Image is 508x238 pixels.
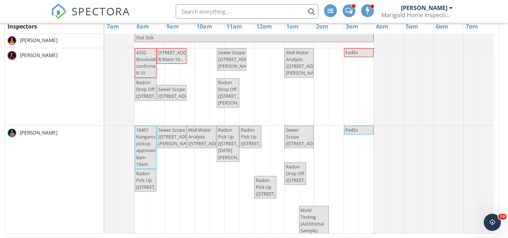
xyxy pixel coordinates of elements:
a: 11am [225,21,244,32]
a: 2pm [314,21,330,32]
span: Sewer Scope ([STREET_ADDRESS]) [286,127,329,147]
span: Radon Drop Off ([STREET_ADDRESS][PERSON_NAME]) [218,79,260,106]
span: Sewer Scope ([STREET_ADDRESS][PERSON_NAME]) [218,49,260,69]
img: austin_headshot.png [7,128,16,137]
input: Search everything... [176,4,318,19]
div: Marigold Home Inspections [381,11,453,19]
span: FedEx [345,49,358,56]
span: Radon Drop Off ([STREET_ADDRESS]) [286,163,329,183]
span: Out Sick [136,34,154,41]
span: Radon Pick Up ([STREET_ADDRESS]) [241,127,284,147]
span: [PERSON_NAME] [19,52,59,59]
iframe: Intercom live chat [484,214,501,231]
span: Radon Drop Off ([STREET_ADDRESS]) [136,79,179,99]
img: The Best Home Inspection Software - Spectora [51,4,67,19]
span: Inspectors [7,22,37,30]
span: SPECTORA [72,4,130,19]
a: 4pm [374,21,390,32]
span: 4332 Brookside confirmed 8-10 [136,49,158,76]
a: 3pm [344,21,360,32]
a: SPECTORA [51,10,130,25]
span: Sewer Scope ([STREET_ADDRESS]) [158,86,201,99]
span: Radon Pick Up ([STREET_ADDRESS][DATE][PERSON_NAME]) [218,127,260,161]
span: [STREET_ADDRESS] 8:30am-10... [158,49,198,62]
span: Well Water Analysis ([STREET_ADDRESS]) [188,127,231,147]
span: [PERSON_NAME] [19,129,59,136]
span: Well Water Analysis ([STREET_ADDRESS][PERSON_NAME]) [286,49,327,76]
span: Radon Pick Up ([STREET_ADDRESS]) [256,177,299,197]
a: 7pm [464,21,480,32]
img: mcdonough__jordan__spectora_.png [7,51,16,60]
a: 10am [195,21,214,32]
span: 16401 Kangaroo pickup approved 8am-10am [136,127,157,167]
a: 9am [165,21,181,32]
span: FedEx [345,127,358,133]
a: 6pm [434,21,450,32]
span: 10 [498,214,507,219]
a: 5pm [404,21,420,32]
img: rogosheske__brayden.png [7,36,16,45]
span: Radon Pick Up ([STREET_ADDRESS]) [136,170,179,190]
span: Sewer Scope ([STREET_ADDRESS][PERSON_NAME]) [158,127,200,147]
span: [PERSON_NAME] [19,37,59,44]
div: [PERSON_NAME] [401,4,447,11]
a: 12pm [255,21,274,32]
a: 8am [135,21,151,32]
a: 1pm [284,21,301,32]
